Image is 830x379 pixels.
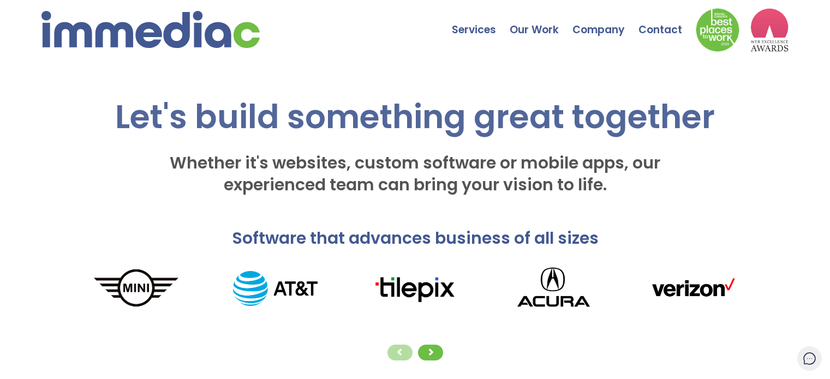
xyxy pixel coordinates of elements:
[572,3,638,41] a: Company
[170,151,660,196] span: Whether it's websites, custom software or mobile apps, our experienced team can bring your vision...
[750,8,789,52] img: logo2_wea_nobg.webp
[345,273,484,304] img: tilepixLogo.png
[232,226,599,250] span: Software that advances business of all sizes
[206,271,345,306] img: AT%26T_logo.png
[510,3,572,41] a: Our Work
[67,267,206,310] img: MINI_logo.png
[696,8,739,52] img: Down
[115,94,715,140] span: Let's build something great together
[452,3,510,41] a: Services
[484,260,623,316] img: Acura_logo.png
[41,11,260,48] img: immediac
[638,3,696,41] a: Contact
[623,273,762,303] img: verizonLogo.png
